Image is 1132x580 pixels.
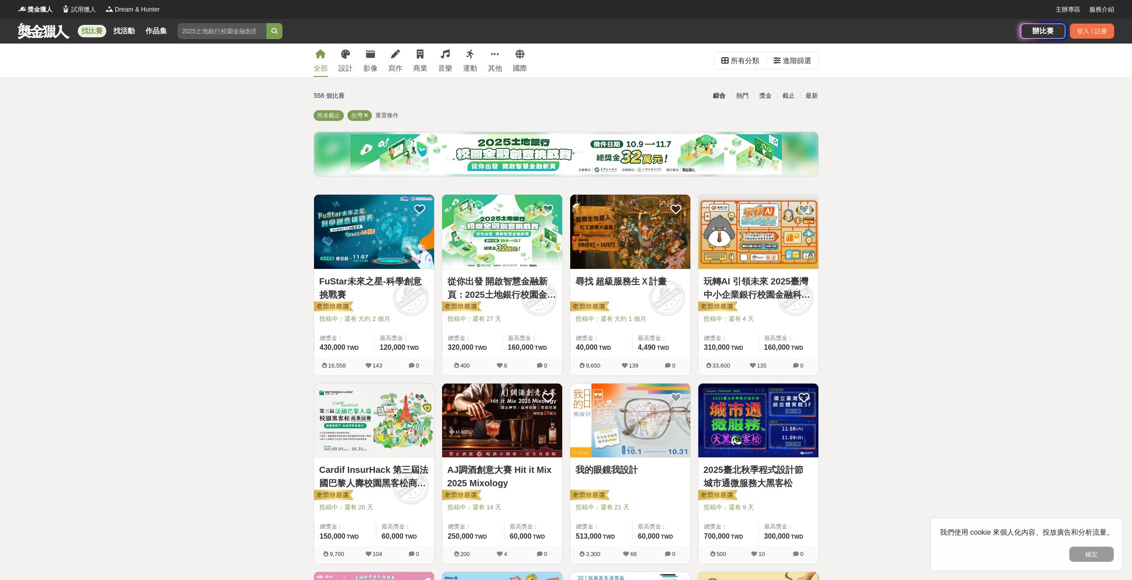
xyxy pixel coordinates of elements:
img: Cover Image [570,195,690,269]
span: TWD [533,534,545,540]
span: 總獎金： [448,522,499,531]
span: 4,490 [638,344,656,351]
a: AJ調酒創意大賽 Hit it Mix 2025 Mixology [447,463,557,490]
a: 作品集 [142,25,170,37]
a: 商業 [413,44,427,77]
span: 最高獎金： [382,522,429,531]
span: TWD [346,534,359,540]
span: 0 [800,362,803,369]
span: 總獎金： [320,334,369,343]
a: Logo試用獵人 [61,5,96,14]
a: 玩轉AI 引領未來 2025臺灣中小企業銀行校園金融科技創意挑戰賽 [704,275,813,301]
span: 0 [672,362,675,369]
span: 33,600 [713,362,730,369]
a: 尋找 超級服務生Ｘ計畫 [576,275,685,288]
img: de0ec254-a5ce-4606-9358-3f20dd3f7ec9.png [350,134,782,174]
span: 最高獎金： [764,334,813,343]
img: Cover Image [570,384,690,458]
span: 重置條件 [375,112,399,119]
span: 台灣 [351,112,363,119]
span: 投稿中：還有 14 天 [447,503,557,512]
a: 服務介紹 [1089,5,1114,14]
img: 老闆娘嚴選 [440,489,481,502]
img: Cover Image [698,384,818,458]
a: 我的眼鏡我設計 [576,463,685,476]
span: 最高獎金： [508,334,557,343]
a: 從你出發 開啟智慧金融新頁：2025土地銀行校園金融創意挑戰賽 [447,275,557,301]
span: 總獎金： [576,334,627,343]
span: TWD [346,345,359,351]
div: 商業 [413,63,427,74]
span: 獎金獵人 [28,5,52,14]
img: Cover Image [442,195,562,269]
div: 音樂 [438,63,452,74]
div: 設計 [338,63,353,74]
span: 總獎金： [320,522,371,531]
img: Logo [105,4,114,13]
span: 0 [416,551,419,557]
a: 設計 [338,44,353,77]
span: 0 [544,362,547,369]
span: TWD [407,345,419,351]
a: 影像 [363,44,378,77]
img: Logo [61,4,70,13]
span: Dream & Hunter [115,5,160,14]
div: 最新 [800,88,823,104]
a: 辦比賽 [1021,24,1065,39]
span: 最高獎金： [380,334,429,343]
span: 投稿中：還有 大約 2 個月 [319,314,429,324]
span: 200 [460,551,470,557]
a: 音樂 [438,44,452,77]
span: 160,000 [508,344,534,351]
span: 60,000 [638,532,660,540]
span: 310,000 [704,344,730,351]
span: 0 [672,551,675,557]
span: 投稿中：還有 9 天 [704,503,813,512]
div: 寫作 [388,63,403,74]
span: 320,000 [448,344,474,351]
img: Cover Image [698,195,818,269]
span: 總獎金： [448,334,497,343]
span: 投稿中：還有 21 天 [576,503,685,512]
span: 投稿中：還有 4 天 [704,314,813,324]
img: Logo [18,4,27,13]
img: 老闆娘嚴選 [312,489,353,502]
span: 300,000 [764,532,790,540]
img: 老闆娘嚴選 [312,301,353,313]
a: Logo獎金獵人 [18,5,52,14]
img: 老闆娘嚴選 [440,301,481,313]
span: 投稿中：還有 20 天 [319,503,429,512]
span: 513,000 [576,532,602,540]
span: 4 [504,551,507,557]
span: 60,000 [510,532,532,540]
span: TWD [603,534,615,540]
span: TWD [661,534,673,540]
span: 160,000 [764,344,790,351]
a: 找活動 [110,25,138,37]
div: 558 個比賽 [314,88,482,104]
span: TWD [535,345,547,351]
a: 寫作 [388,44,403,77]
span: 16,558 [328,362,346,369]
span: 9,700 [330,551,344,557]
a: Cover Image [314,384,434,458]
a: 其他 [488,44,502,77]
span: TWD [731,534,743,540]
input: 2025土地銀行校園金融創意挑戰賽：從你出發 開啟智慧金融新頁 [177,23,266,39]
span: 150,000 [320,532,346,540]
span: 最高獎金： [764,522,813,531]
span: 3,300 [586,551,600,557]
span: 總獎金： [704,522,753,531]
span: 135 [757,362,767,369]
span: 最高獎金： [510,522,557,531]
span: 60,000 [382,532,403,540]
img: 老闆娘嚴選 [697,301,737,313]
img: 老闆娘嚴選 [568,489,609,502]
div: 運動 [463,63,477,74]
span: 143 [373,362,383,369]
span: 400 [460,362,470,369]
